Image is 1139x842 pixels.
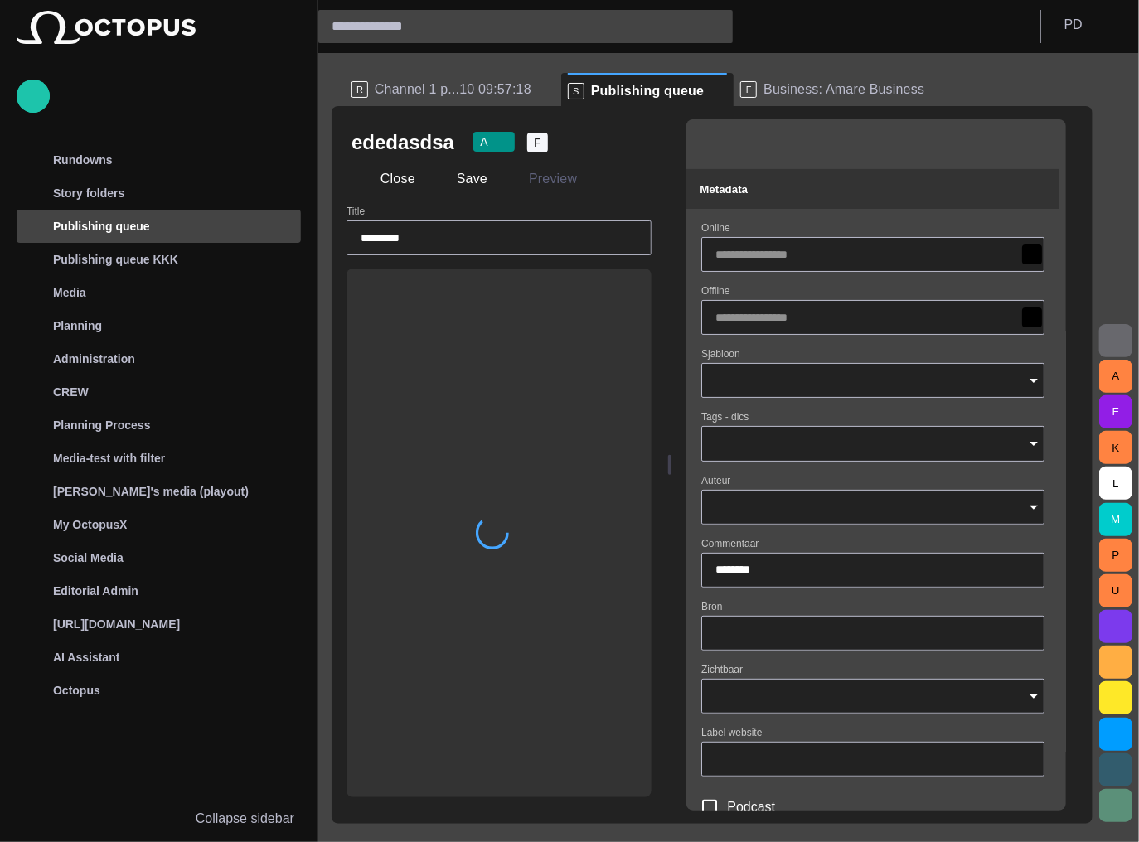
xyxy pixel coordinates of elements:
[351,164,421,194] button: Close
[53,516,127,533] p: My OctopusX
[1099,395,1132,428] button: F
[53,185,124,201] p: Story folders
[1099,467,1132,500] button: L
[17,276,301,309] div: Media
[1064,15,1083,35] p: P D
[1022,369,1045,392] button: Open
[17,442,301,475] div: Media-test with filter
[17,375,301,409] div: CREW
[1099,360,1132,393] button: A
[53,351,135,367] p: Administration
[1099,539,1132,572] button: P
[53,682,100,699] p: Octopus
[53,583,138,599] p: Editorial Admin
[734,73,954,106] div: FBusiness: Amare Business
[701,536,759,550] label: Commentaar
[700,183,748,196] span: Metadata
[701,726,762,740] label: Label website
[701,599,722,613] label: Bron
[345,73,561,106] div: RChannel 1 p...10 09:57:18
[351,129,454,156] h2: ededasdsa
[53,483,249,500] p: [PERSON_NAME]'s media (playout)
[701,284,729,298] label: Offline
[701,662,743,676] label: Zichtbaar
[701,347,740,361] label: Sjabloon
[428,164,493,194] button: Save
[53,384,89,400] p: CREW
[17,210,301,243] div: Publishing queue
[561,73,734,106] div: SPublishing queue
[1099,574,1132,607] button: U
[17,641,301,674] div: AI Assistant
[480,133,488,150] span: A
[534,134,541,151] span: F
[17,607,301,641] div: [URL][DOMAIN_NAME]
[347,205,365,219] label: Title
[53,417,150,433] p: Planning Process
[1022,432,1045,455] button: Open
[1099,503,1132,536] button: M
[740,81,757,98] p: F
[763,81,924,98] span: Business: Amare Business
[17,674,301,707] div: Octopus
[53,317,102,334] p: Planning
[1051,10,1129,40] button: PD
[591,83,704,99] span: Publishing queue
[17,475,301,508] div: [PERSON_NAME]'s media (playout)
[701,410,749,424] label: Tags - dics
[568,83,584,99] p: S
[53,251,178,268] p: Publishing queue KKK
[468,132,521,152] button: A
[53,218,150,235] p: Publishing queue
[1022,496,1045,519] button: Open
[375,81,531,98] span: Channel 1 p...10 09:57:18
[686,169,1059,209] button: Metadata
[17,11,196,44] img: Octopus News Room
[53,649,119,665] p: AI Assistant
[1022,685,1045,708] button: Open
[196,809,294,829] p: Collapse sidebar
[351,81,368,98] p: R
[701,473,730,487] label: Auteur
[701,221,730,235] label: Online
[727,797,775,817] span: Podcast
[53,152,113,168] p: Rundowns
[53,549,124,566] p: Social Media
[1099,431,1132,464] button: K
[53,450,165,467] p: Media-test with filter
[53,616,180,632] p: [URL][DOMAIN_NAME]
[17,802,301,835] button: Collapse sidebar
[53,284,86,301] p: Media
[17,143,301,707] ul: main menu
